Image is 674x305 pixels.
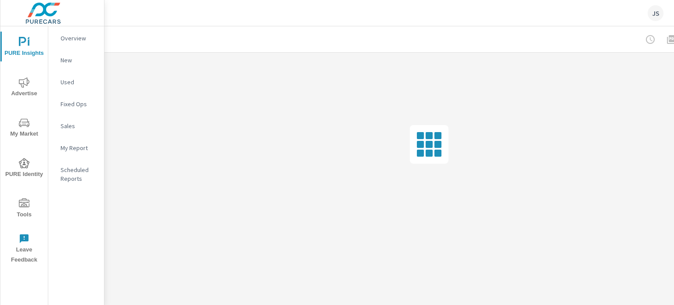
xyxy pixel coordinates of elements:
div: Fixed Ops [48,97,104,111]
p: Scheduled Reports [61,165,97,183]
div: New [48,54,104,67]
p: Overview [61,34,97,43]
p: Used [61,78,97,86]
div: Used [48,75,104,89]
div: Scheduled Reports [48,163,104,185]
span: My Market [3,118,45,139]
span: Tools [3,198,45,220]
div: My Report [48,141,104,154]
p: My Report [61,144,97,152]
span: PURE Identity [3,158,45,179]
div: Sales [48,119,104,133]
p: Fixed Ops [61,100,97,108]
p: New [61,56,97,65]
div: nav menu [0,26,48,269]
p: Sales [61,122,97,130]
span: Leave Feedback [3,233,45,265]
div: Overview [48,32,104,45]
span: PURE Insights [3,37,45,58]
div: JS [648,5,663,21]
span: Advertise [3,77,45,99]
